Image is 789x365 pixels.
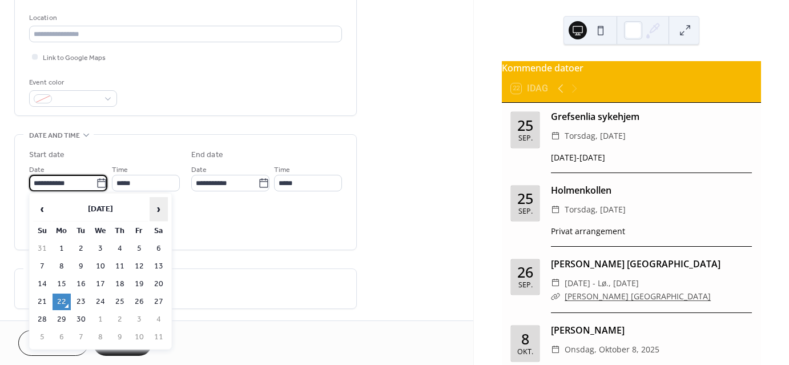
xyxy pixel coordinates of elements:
div: ​ [551,343,560,356]
div: End date [191,149,223,161]
th: Tu [72,223,90,239]
div: 25 [517,118,533,133]
div: ​ [551,203,560,216]
a: [PERSON_NAME] [GEOGRAPHIC_DATA] [551,258,720,270]
td: 21 [33,294,51,310]
td: 6 [53,329,71,346]
td: 12 [130,258,148,275]
td: 15 [53,276,71,292]
span: Time [274,164,290,176]
td: 4 [111,240,129,257]
td: 5 [130,240,148,257]
span: Save [113,338,132,350]
td: 1 [91,311,110,328]
span: › [150,198,167,220]
div: Grefsenlia sykehjem [551,110,752,123]
div: okt. [517,348,533,356]
td: 5 [33,329,51,346]
th: Th [111,223,129,239]
td: 8 [91,329,110,346]
div: 8 [521,332,529,346]
td: 19 [130,276,148,292]
span: torsdag, [DATE] [565,203,626,216]
a: [PERSON_NAME] [GEOGRAPHIC_DATA] [565,291,711,302]
div: Event color [29,77,115,89]
td: 22 [53,294,71,310]
td: 11 [150,329,168,346]
td: 3 [130,311,148,328]
td: 25 [111,294,129,310]
span: Date [191,164,207,176]
td: 2 [111,311,129,328]
div: [DATE]-[DATE] [551,151,752,163]
div: ​ [551,276,560,290]
td: 24 [91,294,110,310]
td: 28 [33,311,51,328]
td: 1 [53,240,71,257]
th: Fr [130,223,148,239]
td: 9 [111,329,129,346]
span: Cancel [38,338,69,350]
div: ​ [551,290,560,303]
div: Location [29,12,340,24]
td: 7 [72,329,90,346]
div: Privat arrangement [551,225,752,237]
td: 13 [150,258,168,275]
td: 9 [72,258,90,275]
td: 6 [150,240,168,257]
td: 16 [72,276,90,292]
div: Kommende datoer [502,61,761,75]
span: ‹ [34,198,51,220]
th: We [91,223,110,239]
th: [DATE] [53,197,148,222]
div: ​ [551,129,560,143]
div: 26 [517,265,533,279]
td: 23 [72,294,90,310]
td: 17 [91,276,110,292]
span: [DATE] - lø., [DATE] [565,276,639,290]
td: 26 [130,294,148,310]
span: torsdag, [DATE] [565,129,626,143]
td: 4 [150,311,168,328]
span: Date [29,164,45,176]
td: 10 [130,329,148,346]
td: 29 [53,311,71,328]
td: 3 [91,240,110,257]
th: Mo [53,223,71,239]
td: 27 [150,294,168,310]
td: 8 [53,258,71,275]
td: 2 [72,240,90,257]
div: [PERSON_NAME] [551,323,752,337]
td: 30 [72,311,90,328]
td: 10 [91,258,110,275]
button: Cancel [18,330,88,356]
td: 18 [111,276,129,292]
div: sep. [518,135,533,142]
div: sep. [518,282,533,289]
div: 25 [517,191,533,206]
td: 20 [150,276,168,292]
span: onsdag, oktober 8, 2025 [565,343,659,356]
th: Su [33,223,51,239]
div: Holmenkollen [551,183,752,197]
td: 11 [111,258,129,275]
span: Date and time [29,130,80,142]
td: 7 [33,258,51,275]
span: Time [112,164,128,176]
div: sep. [518,208,533,215]
div: Start date [29,149,65,161]
td: 14 [33,276,51,292]
td: 31 [33,240,51,257]
th: Sa [150,223,168,239]
span: Link to Google Maps [43,52,106,64]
